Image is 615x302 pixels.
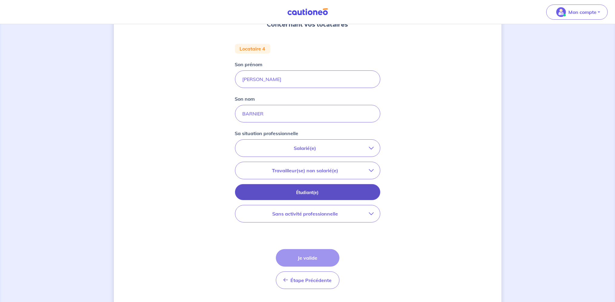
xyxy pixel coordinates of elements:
[235,162,380,179] button: Travailleur(se) non salarié(e)
[556,7,566,17] img: illu_account_valid_menu.svg
[241,145,369,152] p: Salarié(e)
[235,140,380,157] button: Salarié(e)
[241,167,369,174] p: Travailleur(se) non salarié(e)
[235,105,380,122] input: Doe
[243,189,373,196] p: Étudiant(e)
[546,5,608,20] button: illu_account_valid_menu.svgMon compte
[276,271,339,289] button: Étape Précédente
[235,70,380,88] input: John
[235,130,299,137] p: Sa situation professionnelle
[267,20,348,29] h3: Concernant vos locataires
[291,277,332,283] span: Étape Précédente
[235,184,380,200] button: Étudiant(e)
[235,44,270,54] div: Locataire 4
[235,205,380,222] button: Sans activité professionnelle
[568,8,597,16] p: Mon compte
[235,95,255,102] p: Son nom
[285,8,330,16] img: Cautioneo
[235,61,263,68] p: Son prénom
[241,210,369,217] p: Sans activité professionnelle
